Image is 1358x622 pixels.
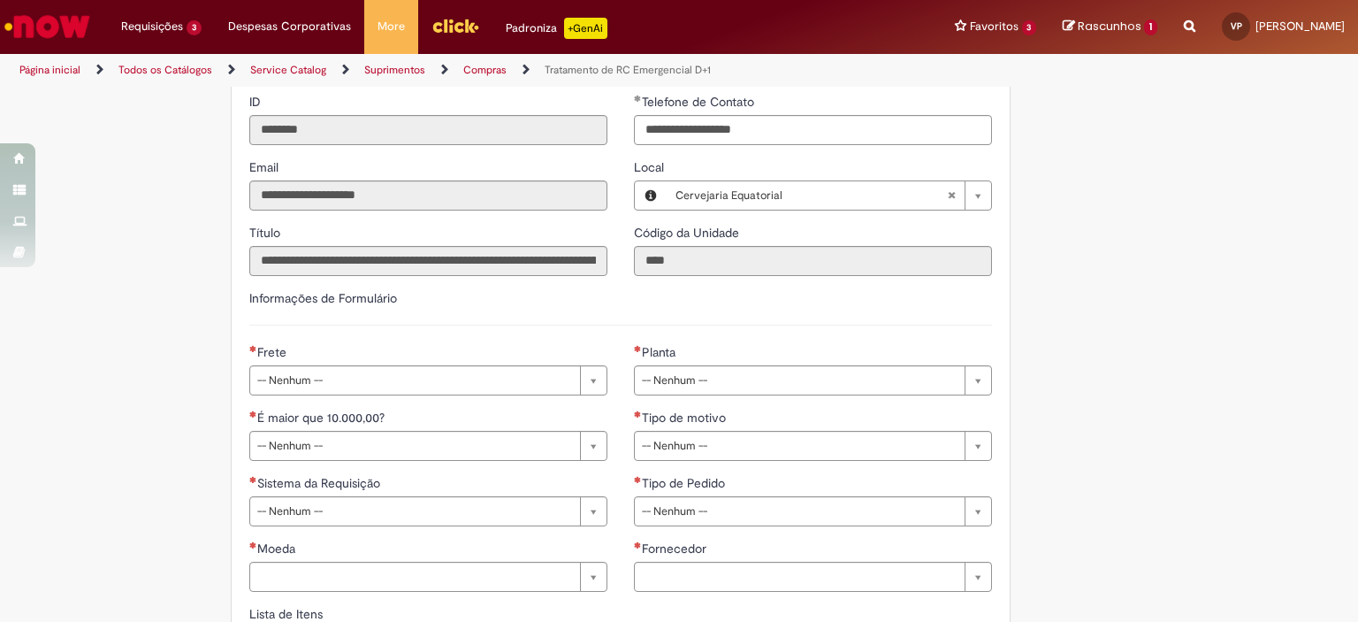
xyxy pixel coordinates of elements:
[249,159,282,175] span: Somente leitura - Email
[249,476,257,483] span: Necessários
[1231,20,1242,32] span: VP
[463,63,507,77] a: Compras
[378,18,405,35] span: More
[249,246,607,276] input: Título
[642,344,679,360] span: Planta
[642,432,956,460] span: -- Nenhum --
[1063,19,1157,35] a: Rascunhos
[249,225,284,241] span: Somente leitura - Título
[642,475,729,491] span: Tipo de Pedido
[1078,18,1141,35] span: Rascunhos
[249,411,257,418] span: Necessários
[675,181,947,210] span: Cervejaria Equatorial
[13,54,892,87] ul: Trilhas de página
[634,345,642,352] span: Necessários
[257,432,571,460] span: -- Nenhum --
[257,497,571,526] span: -- Nenhum --
[667,181,991,210] a: Cervejaria EquatorialLimpar campo Local
[642,366,956,395] span: -- Nenhum --
[970,18,1018,35] span: Favoritos
[642,497,956,526] span: -- Nenhum --
[249,541,257,549] span: Necessários
[249,562,607,592] a: Limpar campo Moeda
[257,541,299,557] span: Necessários - Moeda
[642,94,758,110] span: Telefone de Contato
[257,475,384,491] span: Sistema da Requisição
[249,290,397,306] label: Informações de Formulário
[19,63,80,77] a: Página inicial
[1255,19,1345,34] span: [PERSON_NAME]
[938,181,965,210] abbr: Limpar campo Local
[364,63,425,77] a: Suprimentos
[506,18,607,39] div: Padroniza
[634,246,992,276] input: Código da Unidade
[634,476,642,483] span: Necessários
[1144,19,1157,35] span: 1
[634,115,992,145] input: Telefone de Contato
[634,224,743,242] label: Somente leitura - Código da Unidade
[431,12,479,39] img: click_logo_yellow_360x200.png
[249,94,264,110] span: Somente leitura - ID
[634,541,642,549] span: Necessários
[187,20,202,35] span: 3
[634,411,642,418] span: Necessários
[2,9,93,44] img: ServiceNow
[634,159,668,175] span: Local
[634,562,992,592] a: Limpar campo Fornecedor
[249,93,264,111] label: Somente leitura - ID
[564,18,607,39] p: +GenAi
[634,95,642,102] span: Obrigatório Preenchido
[121,18,183,35] span: Requisições
[249,345,257,352] span: Necessários
[249,158,282,176] label: Somente leitura - Email
[249,180,607,211] input: Email
[642,541,710,557] span: Necessários - Fornecedor
[634,225,743,241] span: Somente leitura - Código da Unidade
[228,18,351,35] span: Despesas Corporativas
[250,63,326,77] a: Service Catalog
[118,63,212,77] a: Todos os Catálogos
[1022,20,1037,35] span: 3
[249,606,326,622] span: Lista de Itens
[635,181,667,210] button: Local, Visualizar este registro Cervejaria Equatorial
[249,115,607,145] input: ID
[642,410,729,426] span: Tipo de motivo
[545,63,711,77] a: Tratamento de RC Emergencial D+1
[257,410,388,426] span: É maior que 10.000,00?
[257,366,571,395] span: -- Nenhum --
[249,224,284,242] label: Somente leitura - Título
[257,344,290,360] span: Frete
